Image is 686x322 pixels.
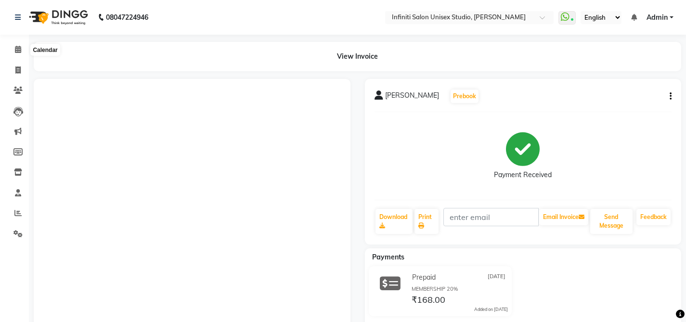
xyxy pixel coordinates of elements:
span: Admin [647,13,668,23]
span: Payments [372,253,404,261]
div: Payment Received [494,170,552,180]
div: MEMBERSHIP 20% [412,285,508,293]
img: logo [25,4,91,31]
span: ₹168.00 [412,294,445,308]
div: Added on [DATE] [474,306,508,313]
div: Calendar [30,44,60,56]
button: Email Invoice [539,209,588,225]
span: [DATE] [488,272,505,283]
input: enter email [443,208,539,226]
a: Print [414,209,439,234]
a: Download [375,209,413,234]
b: 08047224946 [106,4,148,31]
button: Prebook [451,90,479,103]
div: View Invoice [34,42,681,71]
button: Send Message [590,209,633,234]
span: Prepaid [412,272,436,283]
span: [PERSON_NAME] [385,90,439,104]
a: Feedback [636,209,671,225]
